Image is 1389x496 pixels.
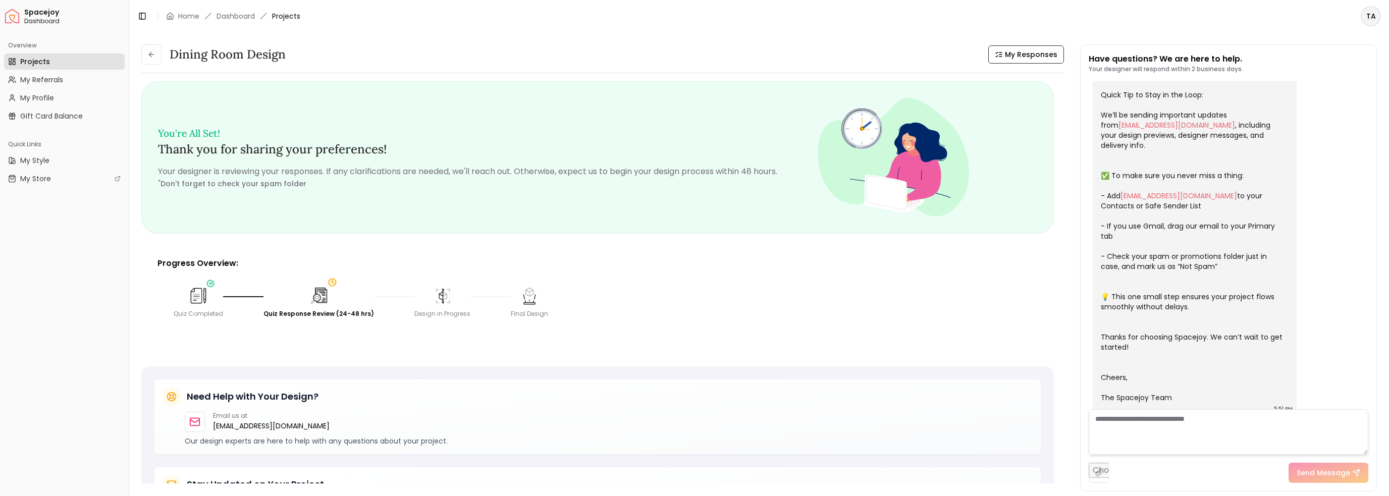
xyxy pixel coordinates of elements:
[1362,7,1380,25] span: TA
[188,286,208,306] img: Quiz Completed
[20,57,50,67] span: Projects
[158,127,220,139] small: You're All Set!
[5,9,19,23] img: Spacejoy Logo
[1274,404,1293,414] div: 5:51 PM
[166,11,300,21] nav: breadcrumb
[4,90,125,106] a: My Profile
[24,17,125,25] span: Dashboard
[20,155,49,166] span: My Style
[4,171,125,187] a: My Store
[20,111,83,121] span: Gift Card Balance
[1005,49,1057,60] span: My Responses
[4,37,125,53] div: Overview
[20,75,63,85] span: My Referrals
[272,11,300,21] span: Projects
[1361,6,1381,26] button: TA
[4,72,125,88] a: My Referrals
[20,174,51,184] span: My Store
[213,412,330,420] p: Email us at
[5,9,19,23] a: Spacejoy
[187,477,324,491] h5: Stay Updated on Your Project
[1089,65,1243,73] p: Your designer will respond within 2 business days.
[4,108,125,124] a: Gift Card Balance
[4,152,125,169] a: My Style
[308,285,330,307] img: Quiz Response Review (24-48 hrs)
[217,11,255,21] a: Dashboard
[24,8,125,17] span: Spacejoy
[1101,29,1287,403] div: Welcome aboard! 🎉 You’re all set — our team is excited to bring your dream space to life. Quick T...
[20,93,54,103] span: My Profile
[1120,191,1237,201] a: [EMAIL_ADDRESS][DOMAIN_NAME]
[511,310,548,318] div: Final Design
[988,45,1064,64] button: My Responses
[414,310,470,318] div: Design in Progress
[1118,120,1235,130] a: [EMAIL_ADDRESS][DOMAIN_NAME]
[185,436,1033,446] p: Our design experts are here to help with any questions about your project.
[1089,53,1243,65] p: Have questions? We are here to help.
[174,310,223,318] div: Quiz Completed
[158,125,818,157] h3: Thank you for sharing your preferences!
[519,286,540,306] img: Final Design
[433,286,453,306] img: Design in Progress
[178,11,199,21] a: Home
[213,420,330,432] a: [EMAIL_ADDRESS][DOMAIN_NAME]
[4,53,125,70] a: Projects
[4,136,125,152] div: Quick Links
[157,257,1038,269] p: Progress Overview:
[170,46,286,63] h3: Dining Room design
[263,310,374,318] div: Quiz Response Review (24-48 hrs)
[187,390,318,404] h5: Need Help with Your Design?
[818,98,969,216] img: Fun quiz review - image
[158,179,306,189] small: Don't forget to check your spam folder
[158,166,818,178] p: Your designer is reviewing your responses. If any clarifications are needed, we'll reach out. Oth...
